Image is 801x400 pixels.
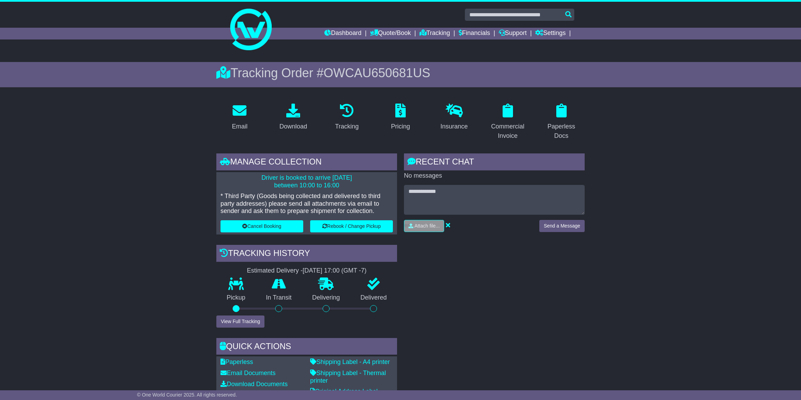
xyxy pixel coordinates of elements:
[227,101,252,134] a: Email
[216,294,256,302] p: Pickup
[137,392,237,398] span: © One World Courier 2025. All rights reserved.
[310,220,393,232] button: Rebook / Change Pickup
[310,370,386,384] a: Shipping Label - Thermal printer
[489,122,526,141] div: Commercial Invoice
[216,245,397,264] div: Tracking history
[538,101,585,143] a: Paperless Docs
[216,267,397,275] div: Estimated Delivery -
[310,388,378,395] a: Original Address Label
[216,315,264,328] button: View Full Tracking
[279,122,307,131] div: Download
[499,28,527,39] a: Support
[220,381,288,388] a: Download Documents
[535,28,566,39] a: Settings
[404,172,585,180] p: No messages
[436,101,472,134] a: Insurance
[331,101,363,134] a: Tracking
[220,193,393,215] p: * Third Party (Goods being collected and delivered to third party addresses) please send all atta...
[404,153,585,172] div: RECENT CHAT
[484,101,531,143] a: Commercial Invoice
[220,370,276,376] a: Email Documents
[303,267,366,275] div: [DATE] 17:00 (GMT -7)
[391,122,410,131] div: Pricing
[459,28,490,39] a: Financials
[370,28,411,39] a: Quote/Book
[386,101,414,134] a: Pricing
[350,294,397,302] p: Delivered
[440,122,468,131] div: Insurance
[220,174,393,189] p: Driver is booked to arrive [DATE] between 10:00 to 16:00
[542,122,580,141] div: Paperless Docs
[324,66,430,80] span: OWCAU650681US
[310,358,390,365] a: Shipping Label - A4 printer
[216,65,585,80] div: Tracking Order #
[539,220,585,232] button: Send a Message
[256,294,302,302] p: In Transit
[324,28,361,39] a: Dashboard
[335,122,359,131] div: Tracking
[216,338,397,357] div: Quick Actions
[275,101,312,134] a: Download
[302,294,350,302] p: Delivering
[420,28,450,39] a: Tracking
[232,122,247,131] div: Email
[220,358,253,365] a: Paperless
[220,220,303,232] button: Cancel Booking
[216,153,397,172] div: Manage collection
